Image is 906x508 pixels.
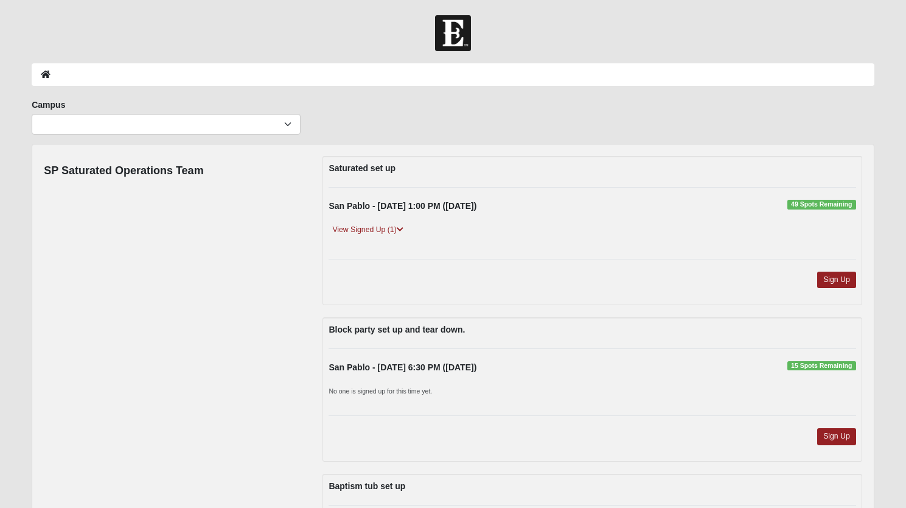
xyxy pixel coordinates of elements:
[329,163,396,173] strong: Saturated set up
[329,362,476,372] strong: San Pablo - [DATE] 6:30 PM ([DATE])
[787,361,856,371] span: 15 Spots Remaining
[817,272,856,288] a: Sign Up
[44,164,203,178] h4: SP Saturated Operations Team
[787,200,856,210] span: 49 Spots Remaining
[329,481,405,491] strong: Baptism tub set up
[329,201,476,211] strong: San Pablo - [DATE] 1:00 PM ([DATE])
[329,387,432,395] small: No one is signed up for this time yet.
[817,428,856,445] a: Sign Up
[329,224,406,236] a: View Signed Up (1)
[435,15,471,51] img: Church of Eleven22 Logo
[329,325,465,334] strong: Block party set up and tear down.
[32,99,65,111] label: Campus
